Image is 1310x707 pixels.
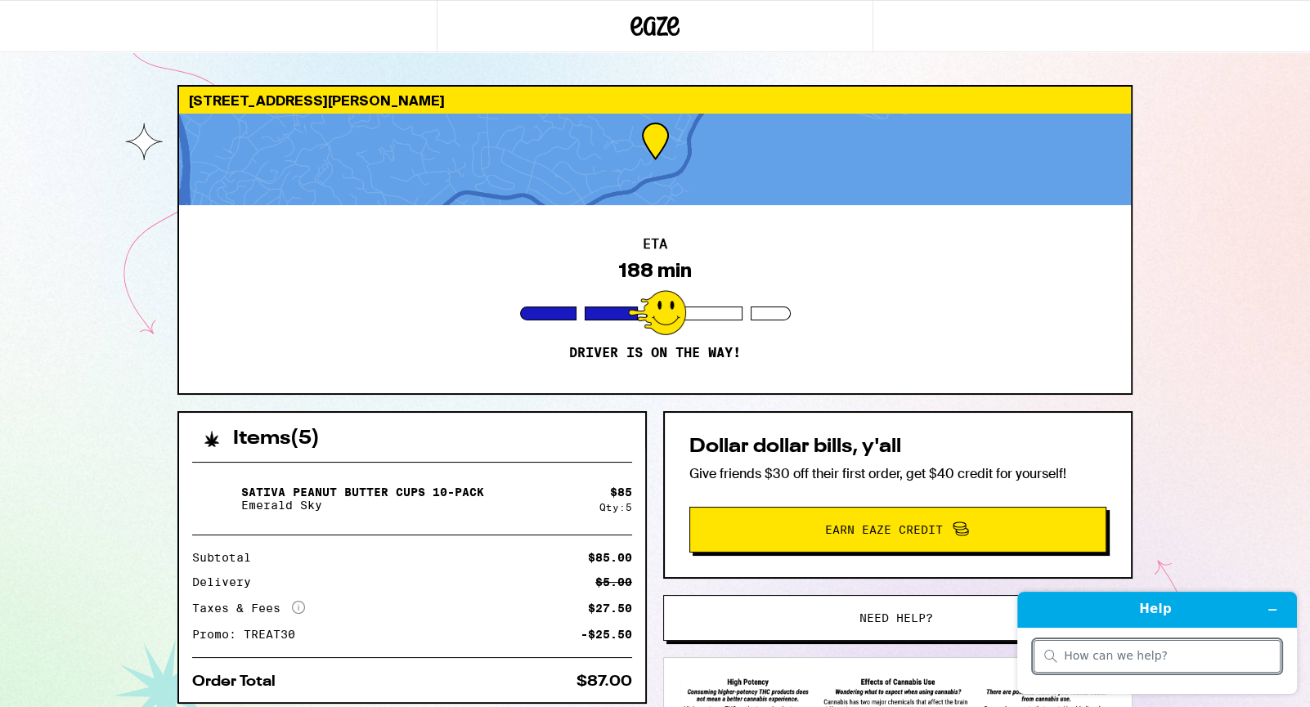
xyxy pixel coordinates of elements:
p: Emerald Sky [241,499,484,512]
span: Help [38,11,71,26]
div: 188 min [618,259,692,282]
h2: Items ( 5 ) [233,429,320,449]
div: $85.00 [588,552,632,563]
h2: Dollar dollar bills, y'all [689,437,1106,457]
div: -$25.50 [581,629,632,640]
iframe: Find more information here [1004,579,1310,707]
button: Earn Eaze Credit [689,507,1106,553]
div: $27.50 [588,602,632,614]
div: $5.00 [595,576,632,588]
div: $87.00 [576,674,632,689]
div: Taxes & Fees [192,601,305,615]
div: Subtotal [192,552,262,563]
span: Need help? [859,612,933,624]
div: Order Total [192,674,287,689]
div: [STREET_ADDRESS][PERSON_NAME] [179,87,1131,114]
span: Earn Eaze Credit [825,524,943,535]
div: $ 85 [610,486,632,499]
p: Sativa Peanut Butter Cups 10-Pack [241,486,484,499]
img: Sativa Peanut Butter Cups 10-Pack [192,476,238,521]
div: Qty: 5 [599,502,632,512]
div: Delivery [192,576,262,588]
h2: ETA [643,238,667,251]
button: Need help? [663,595,1129,641]
div: Promo: TREAT30 [192,629,307,640]
p: Give friends $30 off their first order, get $40 credit for yourself! [689,465,1106,482]
p: Driver is on the way! [569,345,741,361]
